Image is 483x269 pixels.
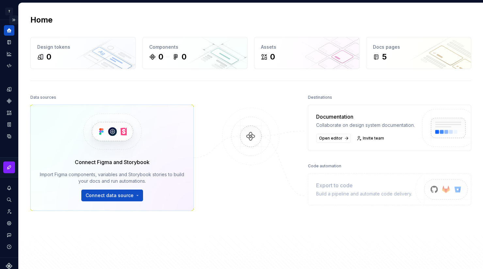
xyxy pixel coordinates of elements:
a: Design tokens [4,84,14,94]
a: Home [4,25,14,36]
span: Invite team [363,136,384,141]
div: Code automation [308,161,341,171]
span: Open editor [319,136,343,141]
a: Assets0 [254,37,360,69]
div: 5 [382,52,387,62]
button: Contact support [4,230,14,240]
div: T [5,8,13,15]
a: Analytics [4,49,14,59]
a: Design tokens0 [30,37,136,69]
div: Design tokens [37,44,129,50]
a: Components00 [142,37,248,69]
div: Build a pipeline and automate code delivery. [316,191,412,197]
a: Docs pages5 [366,37,472,69]
a: Data sources [4,131,14,142]
button: Notifications [4,183,14,193]
div: 0 [158,52,163,62]
div: Assets [261,44,353,50]
button: Connect data source [81,190,143,201]
div: 0 [46,52,51,62]
a: Settings [4,218,14,228]
div: Data sources [30,93,56,102]
div: 0 [270,52,275,62]
div: Documentation [316,113,415,121]
a: Invite team [4,206,14,217]
div: Import Figma components, variables and Storybook stories to build your docs and run automations. [40,171,184,184]
h2: Home [30,15,53,25]
a: Documentation [4,37,14,47]
a: Open editor [316,134,351,143]
button: Search ⌘K [4,194,14,205]
div: 0 [182,52,186,62]
a: Assets [4,108,14,118]
a: Storybook stories [4,119,14,130]
button: Expand sidebar [9,15,18,25]
div: Docs pages [373,44,465,50]
div: Collaborate on design system documentation. [316,122,415,128]
div: Destinations [308,93,332,102]
button: T [1,4,17,18]
span: Connect data source [86,192,134,199]
div: Connect Figma and Storybook [75,158,150,166]
div: Components [149,44,241,50]
a: Invite team [355,134,387,143]
a: Components [4,96,14,106]
a: Code automation [4,60,14,71]
div: Export to code [316,181,412,189]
